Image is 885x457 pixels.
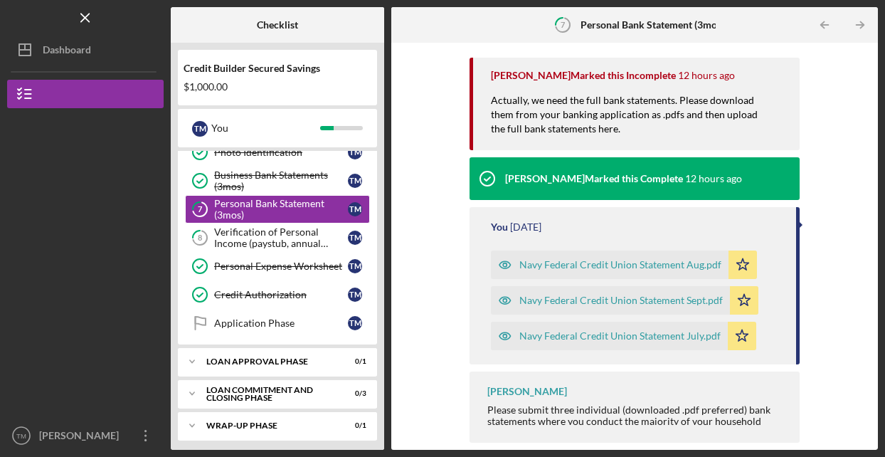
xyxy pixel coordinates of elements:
[491,93,786,150] div: Actually, we need the full bank statements. Please download them from your banking application as...
[491,286,758,315] button: Navy Federal Credit Union Statement Sept.pdf
[198,205,203,214] tspan: 7
[214,169,348,192] div: Business Bank Statements (3mos)
[341,421,366,430] div: 0 / 1
[214,289,348,300] div: Credit Authorization
[348,202,362,216] div: T M
[678,70,735,81] time: 2025-09-22 15:13
[348,231,362,245] div: T M
[206,421,331,430] div: Wrap-Up Phase
[7,421,164,450] button: TM[PERSON_NAME]
[214,261,348,272] div: Personal Expense Worksheet
[257,19,298,31] b: Checklist
[185,138,370,167] a: Photo IdentificationTM
[214,226,348,249] div: Verification of Personal Income (paystub, annual benefits letter, etc)
[184,63,371,74] div: Credit Builder Secured Savings
[36,421,128,453] div: [PERSON_NAME]
[348,174,362,188] div: T M
[185,167,370,195] a: Business Bank Statements (3mos)TM
[7,36,164,64] button: Dashboard
[341,389,366,398] div: 0 / 3
[16,432,26,440] text: TM
[211,116,320,140] div: You
[519,330,721,342] div: Navy Federal Credit Union Statement July.pdf
[206,386,331,402] div: Loan Commitment and Closing Phase
[487,386,567,397] div: [PERSON_NAME]
[491,221,508,233] div: You
[198,233,202,243] tspan: 8
[185,252,370,280] a: Personal Expense WorksheetTM
[505,173,683,184] div: [PERSON_NAME] Marked this Complete
[491,322,756,350] button: Navy Federal Credit Union Statement July.pdf
[184,81,371,93] div: $1,000.00
[185,309,370,337] a: Application PhaseTM
[214,317,348,329] div: Application Phase
[487,404,786,450] div: Please submit three individual (downloaded .pdf preferred) bank statements where you conduct the ...
[206,357,331,366] div: Loan Approval Phase
[348,145,362,159] div: T M
[214,198,348,221] div: Personal Bank Statement (3mos)
[192,121,208,137] div: T M
[491,70,676,81] div: [PERSON_NAME] Marked this Incomplete
[519,295,723,306] div: Navy Federal Credit Union Statement Sept.pdf
[581,19,724,31] b: Personal Bank Statement (3mos)
[185,224,370,252] a: 8Verification of Personal Income (paystub, annual benefits letter, etc)TM
[561,20,566,29] tspan: 7
[214,147,348,158] div: Photo Identification
[510,221,541,233] time: 2025-09-19 03:05
[341,357,366,366] div: 0 / 1
[519,259,721,270] div: Navy Federal Credit Union Statement Aug.pdf
[348,259,362,273] div: T M
[185,195,370,224] a: 7Personal Bank Statement (3mos)TM
[43,36,91,68] div: Dashboard
[491,251,757,279] button: Navy Federal Credit Union Statement Aug.pdf
[185,280,370,309] a: Credit AuthorizationTM
[685,173,742,184] time: 2025-09-22 15:04
[348,316,362,330] div: T M
[348,288,362,302] div: T M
